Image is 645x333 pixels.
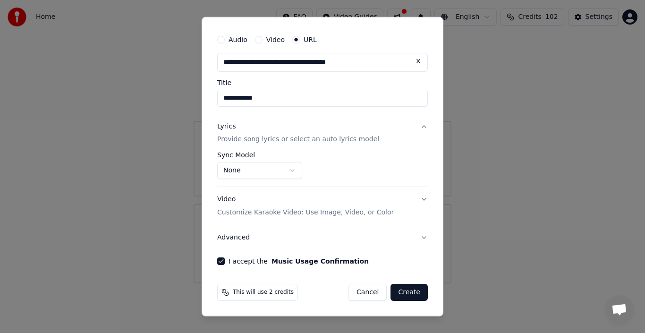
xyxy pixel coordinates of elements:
button: Advanced [217,225,428,250]
label: Audio [229,36,247,43]
button: I accept the [272,258,369,265]
label: Title [217,79,428,85]
p: Customize Karaoke Video: Use Image, Video, or Color [217,208,394,217]
div: LyricsProvide song lyrics or select an auto lyrics model [217,152,428,187]
label: URL [304,36,317,43]
label: Sync Model [217,152,302,158]
p: Provide song lyrics or select an auto lyrics model [217,135,379,144]
span: This will use 2 credits [233,289,294,296]
label: Video [266,36,285,43]
button: LyricsProvide song lyrics or select an auto lyrics model [217,114,428,152]
label: I accept the [229,258,369,265]
div: Lyrics [217,121,236,131]
button: Create [390,284,428,301]
button: Cancel [348,284,387,301]
button: VideoCustomize Karaoke Video: Use Image, Video, or Color [217,187,428,225]
div: Video [217,195,394,217]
